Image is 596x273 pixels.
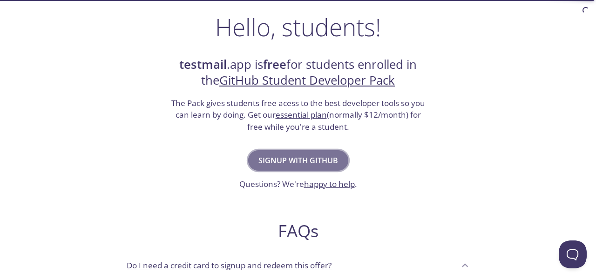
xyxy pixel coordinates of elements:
h3: The Pack gives students free acess to the best developer tools so you can learn by doing. Get our... [170,97,426,133]
strong: free [263,56,286,73]
a: GitHub Student Developer Pack [219,72,395,88]
h2: FAQs [119,220,477,241]
h3: Questions? We're . [239,178,357,190]
iframe: Help Scout Beacon - Open [559,240,587,268]
button: Signup with GitHub [248,150,348,171]
strong: testmail [179,56,227,73]
a: happy to help [304,179,355,189]
span: Signup with GitHub [258,154,338,167]
h2: .app is for students enrolled in the [170,57,426,89]
p: Do I need a credit card to signup and redeem this offer? [127,260,332,272]
a: essential plan [276,109,327,120]
h1: Hello, students! [215,13,381,41]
